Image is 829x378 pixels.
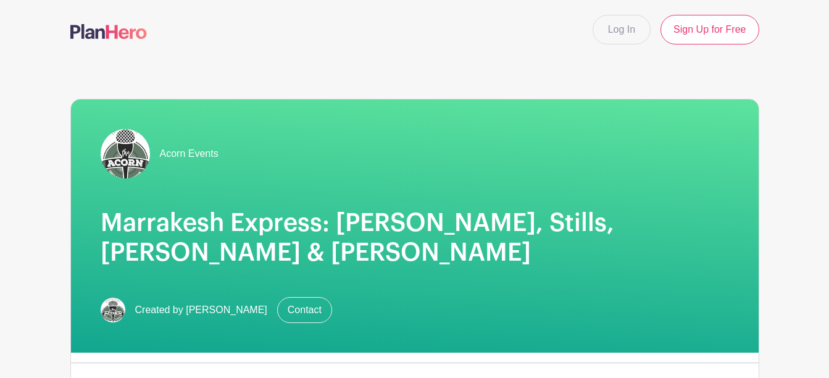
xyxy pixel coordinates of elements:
img: logo-507f7623f17ff9eddc593b1ce0a138ce2505c220e1c5a4e2b4648c50719b7d32.svg [70,24,147,39]
span: Created by [PERSON_NAME] [135,303,267,317]
a: Contact [277,297,332,323]
span: Acorn Events [160,146,219,161]
img: Acorn%20Logo%20SMALL.jpg [101,129,150,178]
a: Log In [593,15,651,44]
h1: Marrakesh Express: [PERSON_NAME], Stills, [PERSON_NAME] & [PERSON_NAME] [101,208,729,267]
img: Acorn%20Logo%20SMALL.jpg [101,298,125,322]
a: Sign Up for Free [660,15,759,44]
